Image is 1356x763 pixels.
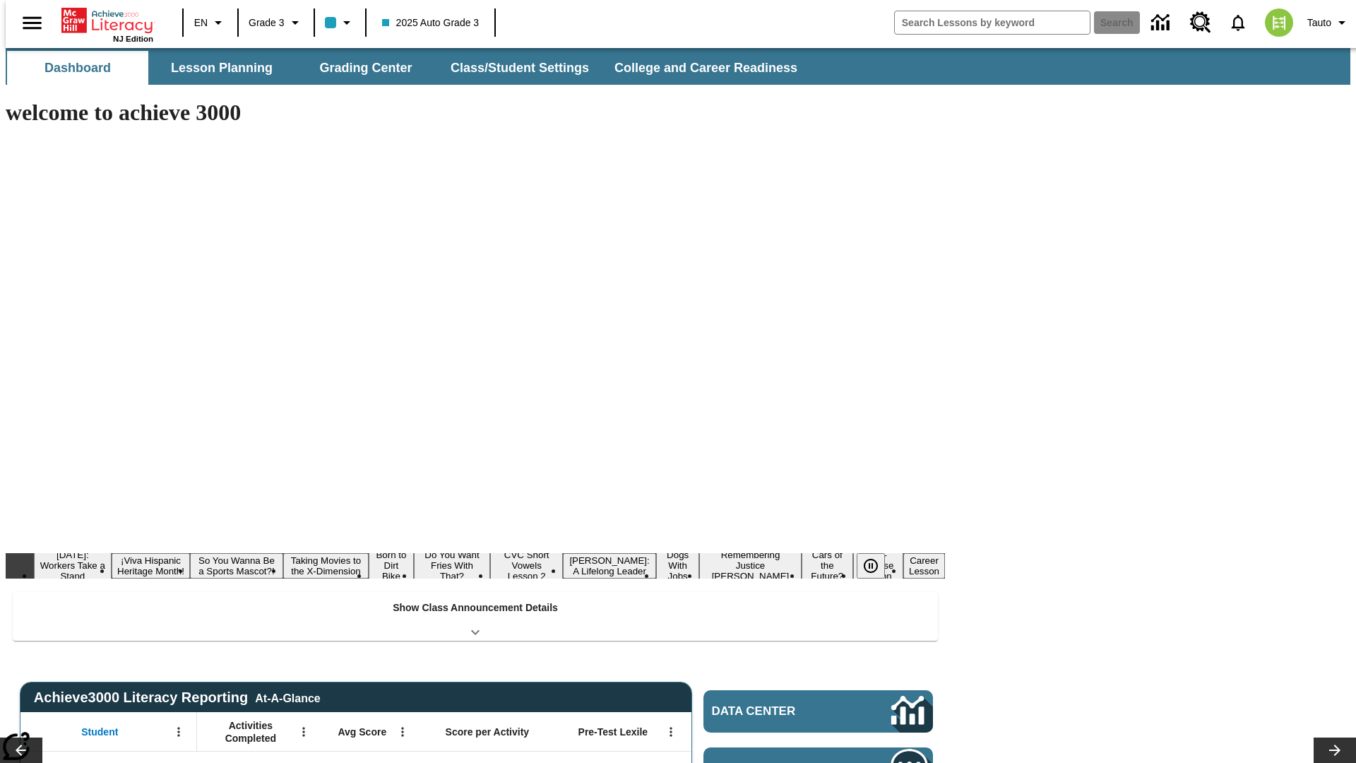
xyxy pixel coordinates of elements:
button: Grading Center [295,51,436,85]
div: Show Class Announcement Details [13,592,938,641]
span: Tauto [1307,16,1331,30]
button: Select a new avatar [1256,4,1302,41]
button: College and Career Readiness [603,51,809,85]
button: Open Menu [168,721,189,743]
button: Open Menu [660,721,682,743]
button: Pause [857,553,885,579]
button: Slide 3 So You Wanna Be a Sports Mascot?! [190,553,282,579]
button: Class color is light blue. Change class color [319,10,361,35]
button: Slide 11 Cars of the Future? [802,548,853,584]
button: Dashboard [7,51,148,85]
button: Slide 6 Do You Want Fries With That? [414,548,491,584]
span: Avg Score [338,726,386,738]
div: Pause [857,553,899,579]
div: SubNavbar [6,51,810,85]
div: SubNavbar [6,48,1350,85]
span: Student [81,726,118,738]
button: Slide 8 Dianne Feinstein: A Lifelong Leader [563,553,656,579]
a: Data Center [703,690,933,733]
button: Open Menu [392,721,413,743]
button: Lesson carousel, Next [1314,738,1356,763]
h1: welcome to achieve 3000 [6,100,945,126]
button: Lesson Planning [151,51,292,85]
a: Home [61,6,153,35]
span: Data Center [712,704,844,718]
button: Slide 9 Dogs With Jobs [656,548,699,584]
button: Slide 4 Taking Movies to the X-Dimension [283,553,369,579]
span: Grade 3 [249,16,285,30]
button: Profile/Settings [1302,10,1356,35]
button: Open Menu [293,721,314,743]
a: Notifications [1220,4,1256,41]
a: Resource Center, Will open in new tab [1182,4,1220,42]
button: Grade: Grade 3, Select a grade [243,10,309,35]
span: 2025 Auto Grade 3 [382,16,480,30]
button: Slide 13 Career Lesson [903,553,945,579]
button: Slide 12 Pre-release lesson [853,548,903,584]
button: Slide 2 ¡Viva Hispanic Heritage Month! [112,553,191,579]
span: Score per Activity [446,726,530,738]
div: At-A-Glance [255,690,320,705]
button: Class/Student Settings [439,51,600,85]
span: NJ Edition [113,35,153,43]
p: Show Class Announcement Details [393,601,558,615]
img: avatar image [1265,8,1293,37]
span: Achieve3000 Literacy Reporting [34,690,321,706]
div: Home [61,5,153,43]
button: Slide 5 Born to Dirt Bike [369,548,413,584]
button: Open side menu [11,2,53,44]
button: Slide 7 CVC Short Vowels Lesson 2 [490,548,563,584]
button: Language: EN, Select a language [188,10,233,35]
span: Activities Completed [204,719,297,745]
button: Slide 10 Remembering Justice O'Connor [699,548,801,584]
span: EN [194,16,208,30]
button: Slide 1 Labor Day: Workers Take a Stand [34,548,112,584]
span: Pre-Test Lexile [578,726,648,738]
a: Data Center [1143,4,1182,42]
input: search field [895,11,1090,34]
